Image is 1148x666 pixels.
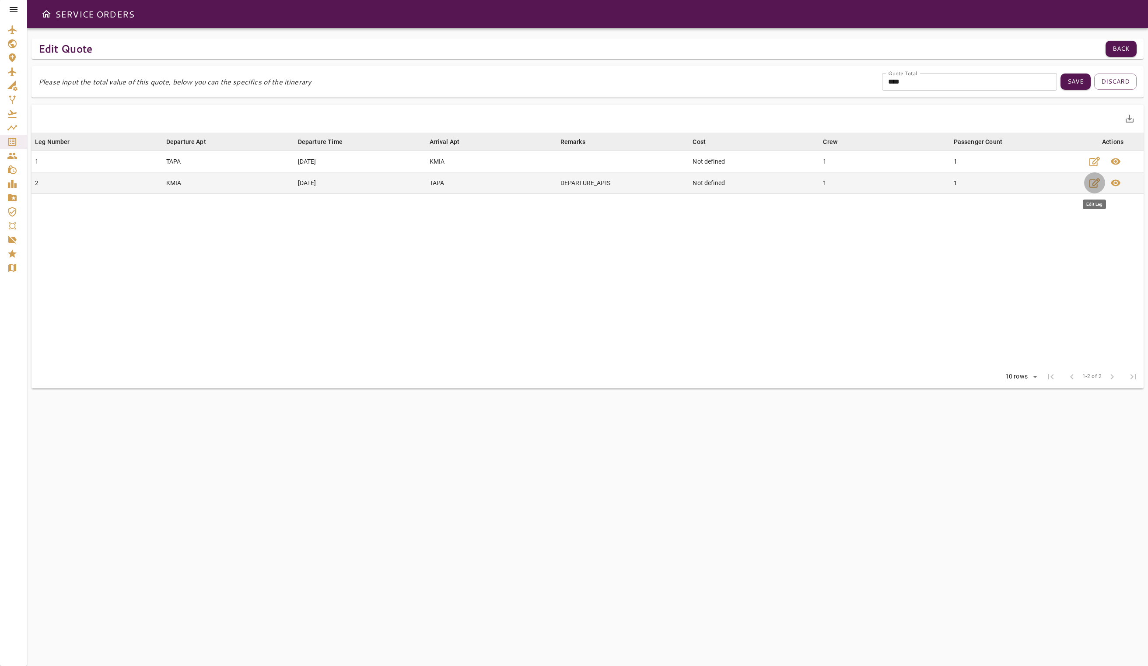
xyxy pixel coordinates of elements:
td: KMIA [163,172,294,193]
td: DEPARTURE_APIS [557,172,689,193]
span: Departure Apt [166,137,217,147]
button: Discard [1094,74,1137,90]
span: First Page [1040,366,1061,387]
h6: SERVICE ORDERS [55,7,134,21]
td: 1 [819,172,950,193]
span: Passenger Count [954,137,1014,147]
div: Arrival Apt [430,137,460,147]
td: 1 [819,151,950,172]
label: Quote Total [888,69,917,77]
div: 10 rows [1000,370,1040,383]
span: Previous Page [1061,366,1082,387]
td: [DATE] [294,151,426,172]
td: [DATE] [294,172,426,193]
span: Leg Number [35,137,81,147]
td: TAPA [163,151,294,172]
button: Export [1119,108,1140,129]
span: 1-2 of 2 [1082,372,1102,381]
span: Last Page [1123,366,1144,387]
p: Edit Quote [38,41,92,56]
div: Cost [693,137,706,147]
div: 10 rows [1003,373,1030,380]
td: Not defined [689,151,819,172]
div: Departure Time [298,137,343,147]
span: Arrival Apt [430,137,471,147]
span: visibility [1110,156,1121,167]
span: Remarks [560,137,597,147]
td: 1 [950,172,1082,193]
div: Crew [823,137,837,147]
p: Please input the total value of this quote, below you can the specifics of the itinerary [38,77,311,87]
td: 1 [950,151,1082,172]
div: Remarks [560,137,585,147]
div: Passenger Count [954,137,1002,147]
button: Back [1106,41,1137,57]
span: Cost [693,137,717,147]
span: Next Page [1102,366,1123,387]
div: Departure Apt [166,137,206,147]
td: TAPA [426,172,557,193]
td: Not defined [689,172,819,193]
span: Departure Time [298,137,354,147]
span: Crew [823,137,849,147]
td: 2 [31,172,163,193]
button: Save [1060,74,1091,90]
button: Edit Leg [1084,151,1105,172]
td: KMIA [426,151,557,172]
td: 1 [31,151,163,172]
span: visibility [1110,178,1121,188]
button: Open drawer [38,5,55,23]
div: Leg Number [35,137,70,147]
span: save_alt [1124,113,1135,124]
